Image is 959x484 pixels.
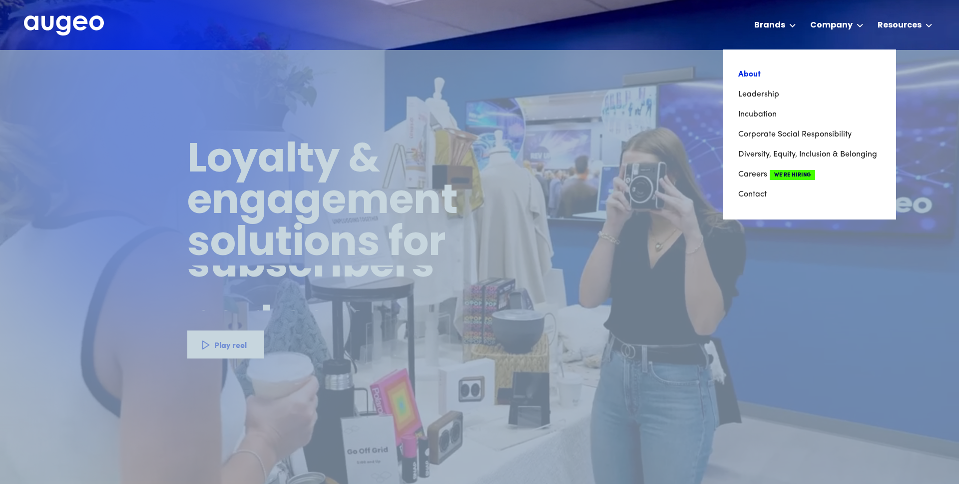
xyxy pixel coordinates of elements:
nav: Company [723,49,896,219]
div: Brands [754,19,785,31]
a: home [24,15,104,36]
a: CareersWe're Hiring [738,164,881,184]
div: Resources [878,19,922,31]
a: Diversity, Equity, Inclusion & Belonging [738,144,881,164]
span: We're Hiring [770,170,815,180]
a: About [738,64,881,84]
a: Incubation [738,104,881,124]
div: Company [810,19,853,31]
a: Leadership [738,84,881,104]
img: Augeo's full logo in white. [24,15,104,36]
a: Contact [738,184,881,204]
a: Corporate Social Responsibility [738,124,881,144]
